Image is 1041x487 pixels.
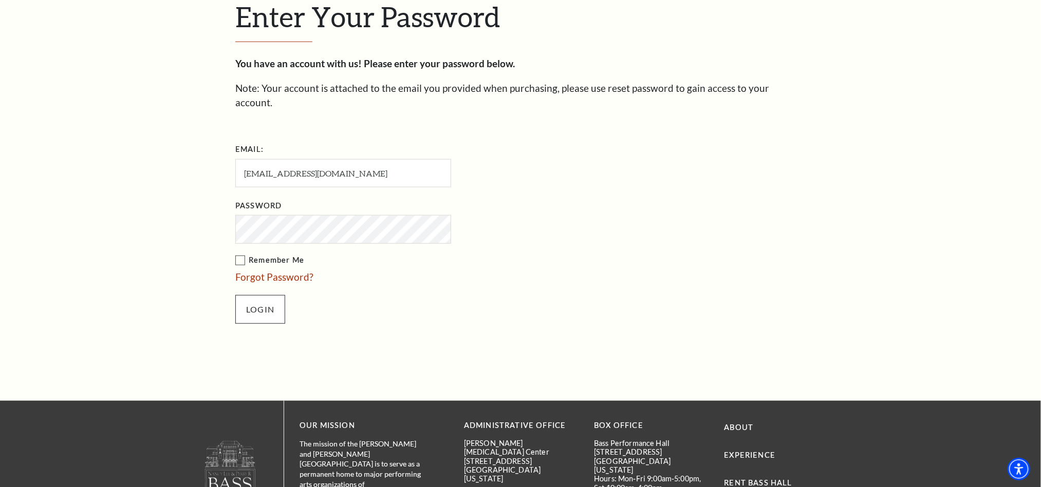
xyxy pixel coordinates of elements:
[724,423,754,432] a: About
[235,200,282,212] label: Password
[235,143,264,156] label: Email:
[724,451,776,459] a: Experience
[235,159,451,187] input: Required
[1008,458,1030,480] div: Accessibility Menu
[364,57,515,69] strong: Please enter your password below.
[235,254,554,267] label: Remember Me
[235,57,362,69] strong: You have an account with us!
[464,419,579,432] p: Administrative Office
[724,478,792,487] a: Rent Bass Hall
[594,447,709,456] p: [STREET_ADDRESS]
[300,419,428,432] p: OUR MISSION
[464,439,579,457] p: [PERSON_NAME][MEDICAL_DATA] Center
[594,439,709,447] p: Bass Performance Hall
[235,271,313,283] a: Forgot Password?
[235,295,285,324] input: Submit button
[235,81,806,110] p: Note: Your account is attached to the email you provided when purchasing, please use reset passwo...
[464,457,579,465] p: [STREET_ADDRESS]
[464,465,579,483] p: [GEOGRAPHIC_DATA][US_STATE]
[594,457,709,475] p: [GEOGRAPHIC_DATA][US_STATE]
[594,419,709,432] p: BOX OFFICE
